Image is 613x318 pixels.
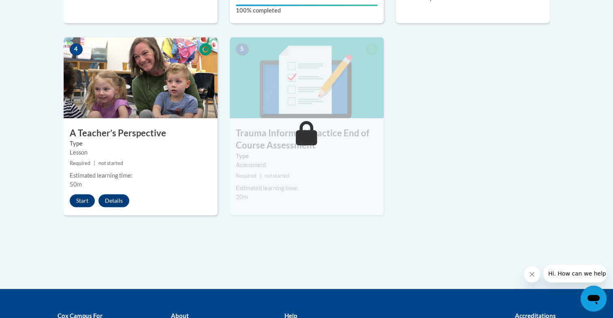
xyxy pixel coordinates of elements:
[236,6,378,15] label: 100% completed
[64,127,218,140] h3: A Teacher’s Perspective
[230,127,384,152] h3: Trauma Informed Practice End of Course Assessment
[581,286,607,312] iframe: Button to launch messaging window
[70,181,82,188] span: 50m
[70,171,211,180] div: Estimated learning time:
[64,37,218,118] img: Course Image
[236,184,378,193] div: Estimated learning time:
[260,173,261,179] span: |
[236,43,249,55] span: 5
[98,160,123,166] span: not started
[70,160,90,166] span: Required
[524,266,540,282] iframe: Close message
[98,194,129,207] button: Details
[70,194,95,207] button: Start
[70,148,211,157] div: Lesson
[236,152,378,161] label: Type
[236,173,256,179] span: Required
[70,139,211,148] label: Type
[236,161,378,170] div: Assessment
[265,173,289,179] span: not started
[236,193,248,200] span: 20m
[70,43,83,55] span: 4
[543,265,607,282] iframe: Message from company
[94,160,95,166] span: |
[230,37,384,118] img: Course Image
[236,4,378,6] div: Your progress
[5,6,66,12] span: Hi. How can we help?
